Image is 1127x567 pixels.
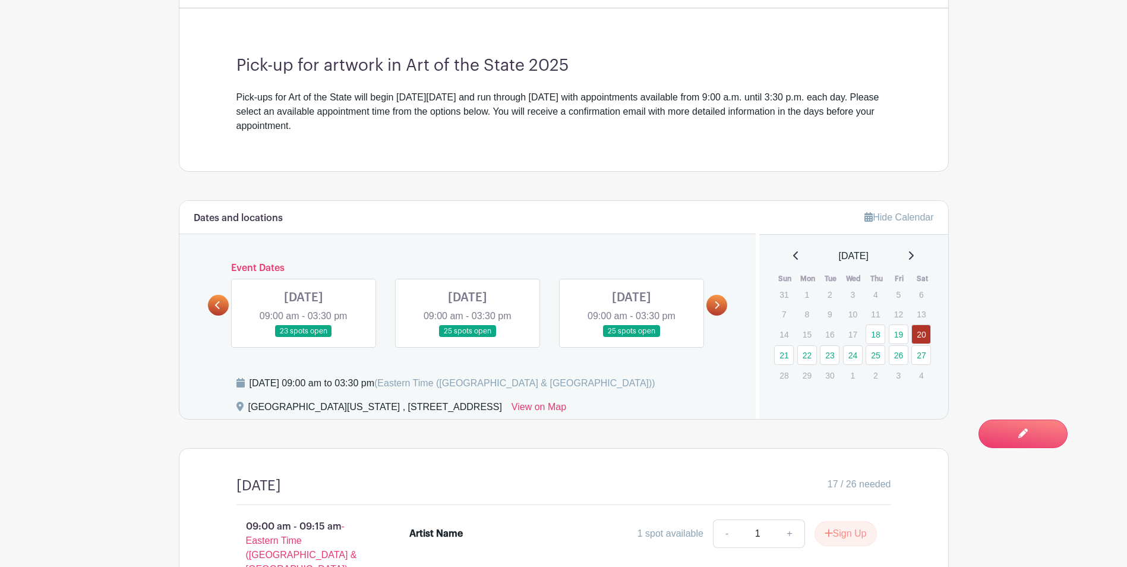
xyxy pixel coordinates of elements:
div: 1 spot available [637,527,703,541]
div: [GEOGRAPHIC_DATA][US_STATE] , [STREET_ADDRESS] [248,400,502,419]
a: Hide Calendar [864,212,933,222]
h6: Event Dates [229,263,707,274]
th: Wed [842,273,866,285]
a: 22 [797,345,817,365]
a: View on Map [512,400,566,419]
th: Tue [819,273,842,285]
th: Mon [797,273,820,285]
th: Sun [774,273,797,285]
h4: [DATE] [236,477,281,494]
a: 26 [889,345,908,365]
p: 17 [843,325,863,344]
a: - [713,519,740,548]
span: 17 / 26 needed [828,477,891,492]
p: 16 [820,325,839,344]
p: 5 [889,285,908,304]
p: 13 [911,305,931,323]
p: 4 [866,285,885,304]
p: 9 [820,305,839,323]
a: 25 [866,345,885,365]
p: 31 [774,285,794,304]
p: 29 [797,366,817,385]
p: 3 [843,285,863,304]
p: 2 [820,285,839,304]
p: 12 [889,305,908,323]
p: 15 [797,325,817,344]
a: + [775,519,804,548]
a: 20 [911,325,931,344]
a: 24 [843,345,863,365]
span: (Eastern Time ([GEOGRAPHIC_DATA] & [GEOGRAPHIC_DATA])) [374,378,655,388]
th: Fri [888,273,911,285]
a: 19 [889,325,908,344]
p: 6 [911,285,931,304]
button: Sign Up [815,521,877,546]
p: 2 [866,366,885,385]
p: 7 [774,305,794,323]
p: 4 [911,366,931,385]
a: 27 [911,345,931,365]
h6: Dates and locations [194,213,283,224]
th: Sat [911,273,934,285]
span: [DATE] [839,249,869,263]
a: 21 [774,345,794,365]
p: 3 [889,366,908,385]
p: 1 [797,285,817,304]
p: 30 [820,366,839,385]
p: 1 [843,366,863,385]
h3: Pick-up for artwork in Art of the State 2025 [236,56,891,76]
a: 23 [820,345,839,365]
p: 8 [797,305,817,323]
a: 18 [866,325,885,344]
p: 28 [774,366,794,385]
div: Artist Name [409,527,463,541]
div: Pick-ups for Art of the State will begin [DATE][DATE] and run through [DATE] with appointments av... [236,90,891,133]
p: 10 [843,305,863,323]
th: Thu [865,273,888,285]
div: [DATE] 09:00 am to 03:30 pm [250,376,655,390]
p: 11 [866,305,885,323]
p: 14 [774,325,794,344]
